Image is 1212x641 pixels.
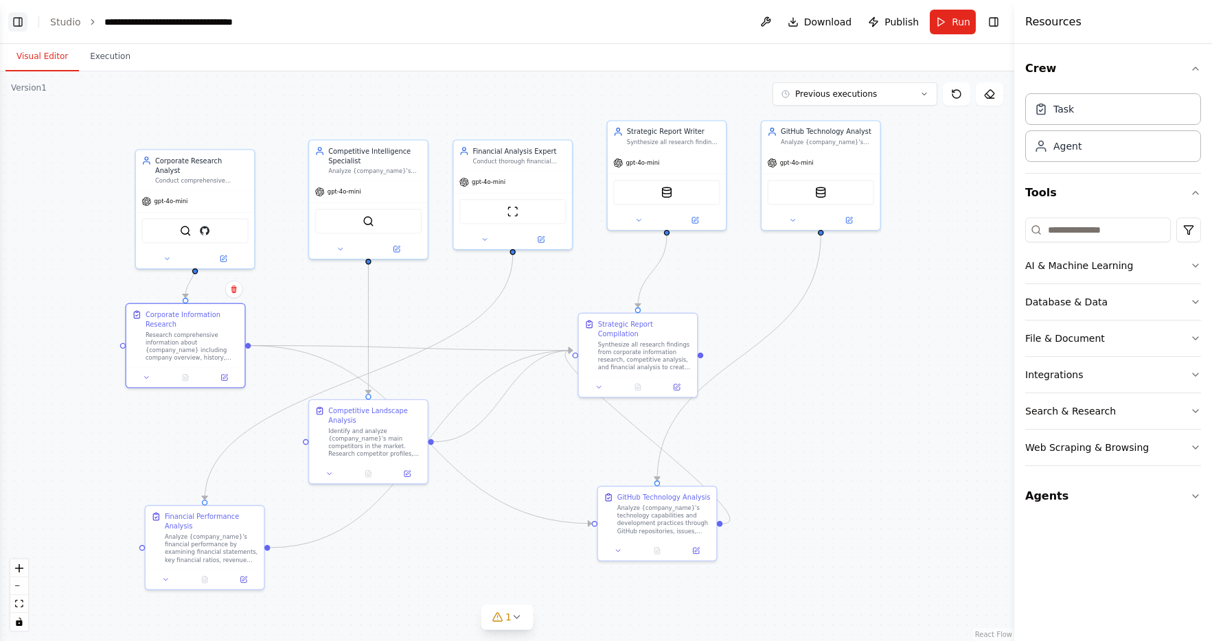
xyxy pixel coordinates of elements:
[780,159,814,167] span: gpt-4o-mini
[606,120,727,231] div: Strategic Report WriterSynthesize all research findings from corporate research, competitive anal...
[473,146,567,156] div: Financial Analysis Expert
[200,255,518,500] g: Edge from 2e2b66ce-c098-44c8-92c8-407c391c4cc5 to 2196a2e0-6dc5-4262-85bd-59f510b83830
[363,264,373,394] g: Edge from 3d882961-6b5e-4ed6-bcdf-1b06ed35a32e to c87f09ff-7e12-4845-90ae-1dc62dbd9ca9
[1025,393,1201,429] button: Search & Research
[598,319,691,338] div: Strategic Report Compilation
[815,187,827,198] img: CouchbaseFTSVectorSearchTool
[11,82,47,93] div: Version 1
[184,574,225,585] button: No output available
[617,504,711,535] div: Analyze {company_name}'s technology capabilities and development practices through GitHub reposit...
[667,215,722,226] button: Open in side panel
[1025,248,1201,283] button: AI & Machine Learning
[10,595,28,613] button: fit view
[472,178,505,186] span: gpt-4o-mini
[507,206,518,218] img: ScrapeWebsiteTool
[165,372,205,384] button: No output available
[804,15,852,29] span: Download
[1025,331,1105,345] div: File & Document
[125,303,245,388] div: Corporate Information ResearchResearch comprehensive information about {company_name} including c...
[1025,295,1108,309] div: Database & Data
[795,89,877,100] span: Previous executions
[781,127,874,137] div: GitHub Technology Analyst
[146,310,239,329] div: Corporate Information Research
[984,12,1003,32] button: Hide right sidebar
[181,264,200,297] g: Edge from a8923873-491f-49e6-abf4-371a5d7a0b83 to cf4c0a2c-bae4-4636-ad6f-e8a6ce162d8b
[369,244,424,255] button: Open in side panel
[135,149,255,269] div: Corporate Research AnalystConduct comprehensive research on {company_name} to gather detailed inf...
[597,486,717,561] div: GitHub Technology AnalysisAnalyze {company_name}'s technology capabilities and development practi...
[199,225,211,237] img: GitHub
[227,574,260,585] button: Open in side panel
[1025,259,1133,272] div: AI & Machine Learning
[251,341,572,356] g: Edge from cf4c0a2c-bae4-4636-ad6f-e8a6ce162d8b to d43c562c-7a2e-49f6-9700-fc5703265c68
[146,331,239,362] div: Research comprehensive information about {company_name} including company overview, history, busi...
[10,559,28,577] button: zoom in
[679,545,712,557] button: Open in side panel
[155,156,249,175] div: Corporate Research Analyst
[79,43,141,71] button: Execution
[144,505,264,590] div: Financial Performance AnalysisAnalyze {company_name}'s financial performance by examining financi...
[1053,102,1074,116] div: Task
[8,12,27,32] button: Show left sidebar
[505,610,512,624] span: 1
[1025,357,1201,393] button: Integrations
[328,146,422,165] div: Competitive Intelligence Specialist
[1025,404,1116,418] div: Search & Research
[1025,430,1201,465] button: Web Scraping & Browsing
[637,545,677,557] button: No output available
[975,631,1012,638] a: React Flow attribution
[328,167,422,175] div: Analyze {company_name}'s competitive landscape by identifying key competitors, analyzing their st...
[781,139,874,146] div: Analyze {company_name}'s technology stack, development practices, and open-source contributions t...
[1025,49,1201,88] button: Crew
[1025,88,1201,173] div: Crew
[1025,14,1082,30] h4: Resources
[453,139,573,250] div: Financial Analysis ExpertConduct thorough financial analysis of {company_name} including revenue ...
[328,188,361,196] span: gpt-4o-mini
[1025,212,1201,477] div: Tools
[822,215,876,226] button: Open in side panel
[1025,368,1083,382] div: Integrations
[930,10,976,34] button: Run
[617,493,711,502] div: GitHub Technology Analysis
[884,15,919,29] span: Publish
[155,177,249,185] div: Conduct comprehensive research on {company_name} to gather detailed information about the company...
[308,139,428,259] div: Competitive Intelligence SpecialistAnalyze {company_name}'s competitive landscape by identifying ...
[155,198,188,205] span: gpt-4o-mini
[165,533,258,564] div: Analyze {company_name}'s financial performance by examining financial statements, key financial r...
[563,346,733,528] g: Edge from dcaef621-51b1-4b77-ad23-27ae2d6b5162 to d43c562c-7a2e-49f6-9700-fc5703265c68
[208,372,241,384] button: Open in side panel
[1025,284,1201,320] button: Database & Data
[626,159,659,167] span: gpt-4o-mini
[1025,477,1201,515] button: Agents
[348,468,389,480] button: No output available
[10,577,28,595] button: zoom out
[10,613,28,631] button: toggle interactivity
[862,10,924,34] button: Publish
[1025,441,1149,454] div: Web Scraping & Browsing
[225,280,243,298] button: Delete node
[5,43,79,71] button: Visual Editor
[660,382,693,393] button: Open in side panel
[10,559,28,631] div: React Flow controls
[782,10,858,34] button: Download
[514,234,568,246] button: Open in side panel
[627,127,720,137] div: Strategic Report Writer
[481,605,534,630] button: 1
[50,15,259,29] nav: breadcrumb
[391,468,424,480] button: Open in side panel
[761,120,881,231] div: GitHub Technology AnalystAnalyze {company_name}'s technology stack, development practices, and op...
[196,253,250,265] button: Open in side panel
[1025,320,1201,356] button: File & Document
[328,406,422,425] div: Competitive Landscape Analysis
[578,313,698,398] div: Strategic Report CompilationSynthesize all research findings from corporate information research,...
[328,427,422,458] div: Identify and analyze {company_name}'s main competitors in the market. Research competitor profile...
[165,512,258,531] div: Financial Performance Analysis
[773,82,937,106] button: Previous executions
[598,340,691,371] div: Synthesize all research findings from corporate information research, competitive analysis, and f...
[661,187,673,198] img: CouchbaseFTSVectorSearchTool
[363,215,374,227] img: SerperDevTool
[1053,139,1082,153] div: Agent
[473,158,567,165] div: Conduct thorough financial analysis of {company_name} including revenue trends, profitability, fi...
[617,382,658,393] button: No output available
[633,235,672,307] g: Edge from 0c441b7b-628a-43bf-a162-047a0eaad6a5 to d43c562c-7a2e-49f6-9700-fc5703265c68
